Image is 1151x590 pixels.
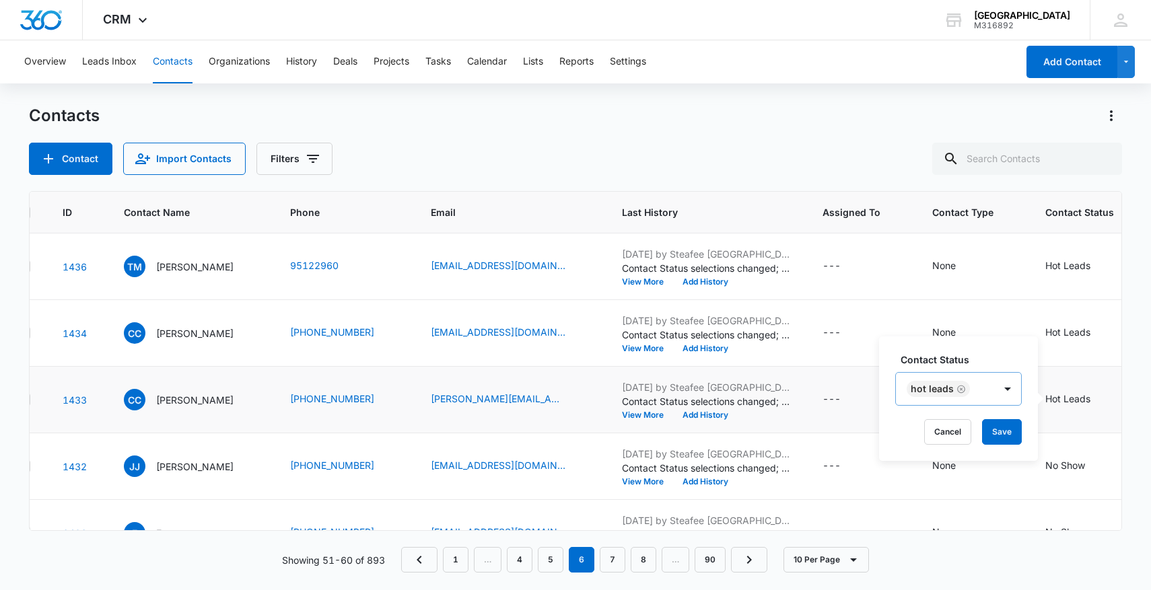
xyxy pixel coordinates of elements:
[622,344,673,353] button: View More
[401,547,767,573] nav: Pagination
[431,525,590,541] div: Email - avnegrete@msn.com - Select to Edit Field
[290,392,374,406] a: [PHONE_NUMBER]
[467,40,507,83] button: Calendar
[823,325,841,341] div: ---
[431,205,570,219] span: Email
[932,258,956,272] div: None
[431,458,590,474] div: Email - jonesmtb@yahoo.com - Select to Edit Field
[610,40,646,83] button: Settings
[932,258,980,274] div: Contact Type - None - Select to Edit Field
[622,380,790,394] p: [DATE] by Steafee [GEOGRAPHIC_DATA]
[431,392,565,406] a: [PERSON_NAME][EMAIL_ADDRESS][DOMAIN_NAME]
[63,205,72,219] span: ID
[932,143,1122,175] input: Search Contacts
[932,458,956,472] div: None
[911,384,954,394] div: Hot Leads
[823,258,841,274] div: ---
[290,325,398,341] div: Phone - +16265592201 - Select to Edit Field
[1101,105,1122,126] button: Actions
[622,394,790,408] p: Contact Status selections changed; None was removed and Hot Leads was added.
[333,40,357,83] button: Deals
[622,513,790,527] p: [DATE] by Steafee [GEOGRAPHIC_DATA]
[695,547,726,573] a: Page 90
[124,455,258,477] div: Contact Name - James Jones - Select to Edit Field
[622,328,790,342] p: Contact Status selections changed; None was removed and Hot Leads was added.
[1026,46,1117,78] button: Add Contact
[901,353,1027,367] label: Contact Status
[622,447,790,461] p: [DATE] by Steafee [GEOGRAPHIC_DATA]
[954,384,966,394] div: Remove Hot Leads
[932,325,980,341] div: Contact Type - None - Select to Edit Field
[431,392,590,408] div: Email - christine@sunscapeaustin.com - Select to Edit Field
[124,389,145,410] span: CC
[286,40,317,83] button: History
[124,256,258,277] div: Contact Name - Tina Mazariegos - Select to Edit Field
[823,525,865,541] div: Assigned To - - Select to Edit Field
[932,458,980,474] div: Contact Type - None - Select to Edit Field
[24,40,66,83] button: Overview
[156,393,234,407] p: [PERSON_NAME]
[290,258,363,274] div: Phone - 95122960 - Select to Edit Field
[823,205,880,219] span: Assigned To
[29,106,100,126] h1: Contacts
[123,143,246,175] button: Import Contacts
[431,458,565,472] a: [EMAIL_ADDRESS][DOMAIN_NAME]
[290,205,379,219] span: Phone
[823,458,841,474] div: ---
[153,40,193,83] button: Contacts
[290,525,374,539] a: [PHONE_NUMBER]
[1045,258,1090,272] div: Hot Leads
[538,547,563,573] a: Page 5
[924,419,971,445] button: Cancel
[156,459,234,474] p: [PERSON_NAME]
[622,461,790,475] p: Contact Status selections changed; None was removed and No Show was added.
[124,522,186,544] div: Contact Name - E - Select to Edit Field
[124,389,258,410] div: Contact Name - Christine Cabrera - Select to Edit Field
[124,522,145,544] span: E
[783,547,869,573] button: 10 Per Page
[932,325,956,339] div: None
[290,258,339,272] a: 95122960
[622,314,790,328] p: [DATE] by Steafee [GEOGRAPHIC_DATA]
[673,411,738,419] button: Add History
[431,258,565,272] a: [EMAIL_ADDRESS][DOMAIN_NAME]
[569,547,594,573] em: 6
[823,525,841,541] div: ---
[156,526,162,540] p: E
[282,553,385,567] p: Showing 51-60 of 893
[823,258,865,274] div: Assigned To - - Select to Edit Field
[156,260,234,274] p: [PERSON_NAME]
[1045,205,1125,219] span: Contact Status
[974,21,1070,30] div: account id
[443,547,468,573] a: Page 1
[425,40,451,83] button: Tasks
[932,205,993,219] span: Contact Type
[622,527,790,542] p: Contact Status selections changed; None was removed and No Show was added.
[256,143,333,175] button: Filters
[401,547,438,573] a: Previous Page
[559,40,594,83] button: Reports
[622,411,673,419] button: View More
[63,527,87,539] a: Navigate to contact details page for E
[290,458,398,474] div: Phone - +15127974973 - Select to Edit Field
[622,478,673,486] button: View More
[673,478,738,486] button: Add History
[1045,525,1109,541] div: Contact Status - No Show - Select to Edit Field
[600,547,625,573] a: Page 7
[974,10,1070,21] div: account name
[156,326,234,340] p: [PERSON_NAME]
[622,205,771,219] span: Last History
[1045,458,1085,472] div: No Show
[29,143,112,175] button: Add Contact
[63,261,87,272] a: Navigate to contact details page for Tina Mazariegos
[1045,392,1115,408] div: Contact Status - Hot Leads - Select to Edit Field
[82,40,137,83] button: Leads Inbox
[673,344,738,353] button: Add History
[673,278,738,286] button: Add History
[290,525,398,541] div: Phone - +13232283363 - Select to Edit Field
[63,461,87,472] a: Navigate to contact details page for James Jones
[507,547,532,573] a: Page 4
[1045,525,1085,539] div: No Show
[1045,258,1115,274] div: Contact Status - Hot Leads - Select to Edit Field
[124,256,145,277] span: TM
